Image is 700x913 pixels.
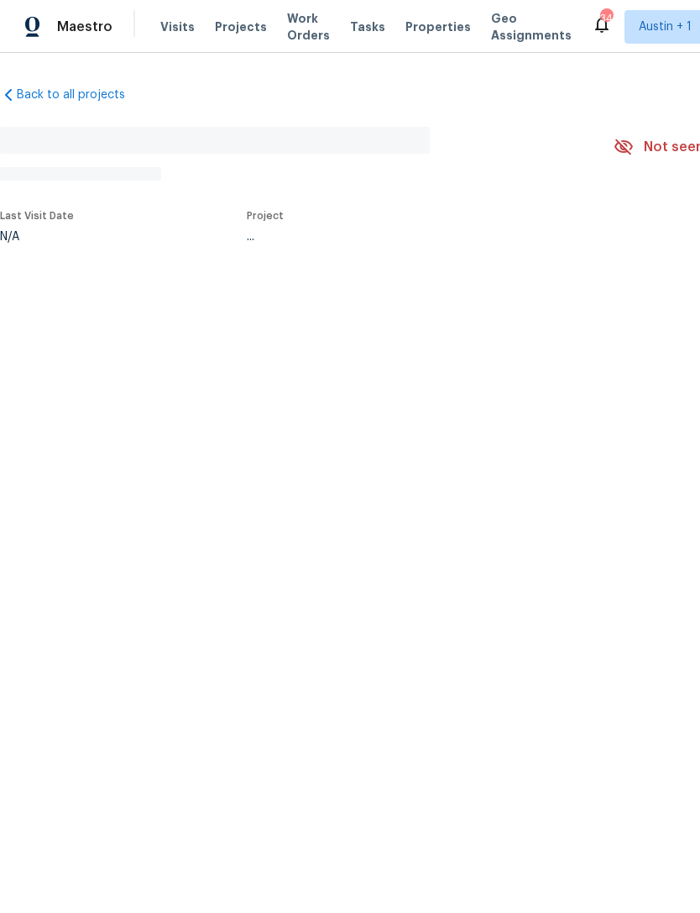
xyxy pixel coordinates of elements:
span: Visits [160,18,195,35]
span: Austin + 1 [639,18,692,35]
span: Project [247,211,284,221]
span: Geo Assignments [491,10,572,44]
span: Tasks [350,21,385,33]
span: Projects [215,18,267,35]
div: 34 [600,10,612,27]
span: Properties [405,18,471,35]
span: Maestro [57,18,112,35]
div: ... [247,231,569,243]
span: Work Orders [287,10,330,44]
